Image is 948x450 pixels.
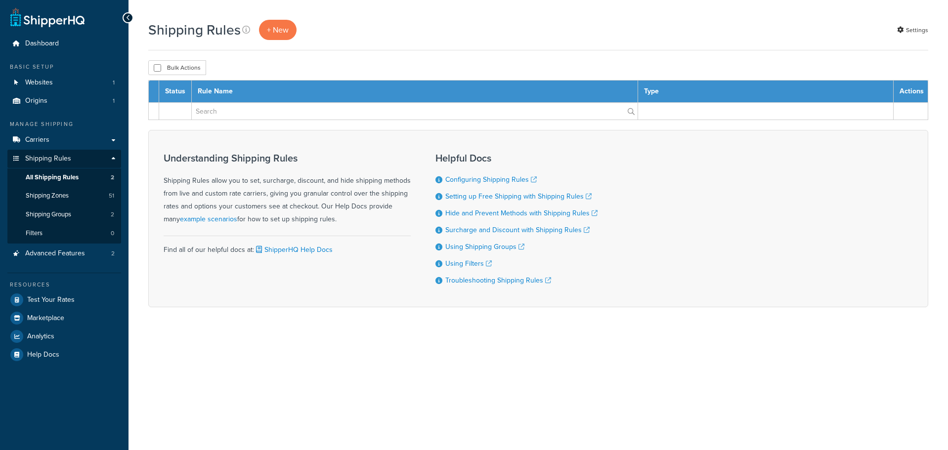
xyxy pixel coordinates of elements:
[27,332,54,341] span: Analytics
[26,229,43,238] span: Filters
[7,205,121,224] li: Shipping Groups
[111,249,115,258] span: 2
[7,131,121,149] a: Carriers
[7,168,121,187] li: All Shipping Rules
[254,245,333,255] a: ShipperHQ Help Docs
[111,210,114,219] span: 2
[435,153,598,164] h3: Helpful Docs
[113,97,115,105] span: 1
[7,120,121,128] div: Manage Shipping
[27,296,75,304] span: Test Your Rates
[26,192,69,200] span: Shipping Zones
[897,23,928,37] a: Settings
[7,346,121,364] a: Help Docs
[445,191,592,202] a: Setting up Free Shipping with Shipping Rules
[638,81,893,103] th: Type
[445,275,551,286] a: Troubleshooting Shipping Rules
[7,187,121,205] li: Shipping Zones
[267,24,289,36] span: + New
[180,214,237,224] a: example scenarios
[7,281,121,289] div: Resources
[111,173,114,182] span: 2
[7,327,121,345] a: Analytics
[25,79,53,87] span: Websites
[7,168,121,187] a: All Shipping Rules 2
[7,74,121,92] li: Websites
[7,150,121,168] a: Shipping Rules
[7,92,121,110] a: Origins 1
[164,153,411,164] h3: Understanding Shipping Rules
[109,192,114,200] span: 51
[445,208,598,218] a: Hide and Prevent Methods with Shipping Rules
[445,242,524,252] a: Using Shipping Groups
[445,258,492,269] a: Using Filters
[25,97,47,105] span: Origins
[26,210,71,219] span: Shipping Groups
[26,173,79,182] span: All Shipping Rules
[27,351,59,359] span: Help Docs
[7,224,121,243] li: Filters
[7,187,121,205] a: Shipping Zones 51
[7,205,121,224] a: Shipping Groups 2
[148,60,206,75] button: Bulk Actions
[10,7,85,27] a: ShipperHQ Home
[7,92,121,110] li: Origins
[164,153,411,226] div: Shipping Rules allow you to set, surcharge, discount, and hide shipping methods from live and cus...
[894,81,928,103] th: Actions
[7,245,121,263] li: Advanced Features
[7,150,121,244] li: Shipping Rules
[111,229,114,238] span: 0
[27,314,64,323] span: Marketplace
[25,249,85,258] span: Advanced Features
[7,309,121,327] a: Marketplace
[445,225,590,235] a: Surcharge and Discount with Shipping Rules
[192,81,638,103] th: Rule Name
[113,79,115,87] span: 1
[192,103,638,120] input: Search
[7,291,121,309] a: Test Your Rates
[7,224,121,243] a: Filters 0
[445,174,537,185] a: Configuring Shipping Rules
[159,81,192,103] th: Status
[25,40,59,48] span: Dashboard
[7,245,121,263] a: Advanced Features 2
[259,20,297,40] a: + New
[7,35,121,53] a: Dashboard
[148,20,241,40] h1: Shipping Rules
[164,236,411,256] div: Find all of our helpful docs at:
[7,74,121,92] a: Websites 1
[7,63,121,71] div: Basic Setup
[25,155,71,163] span: Shipping Rules
[25,136,49,144] span: Carriers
